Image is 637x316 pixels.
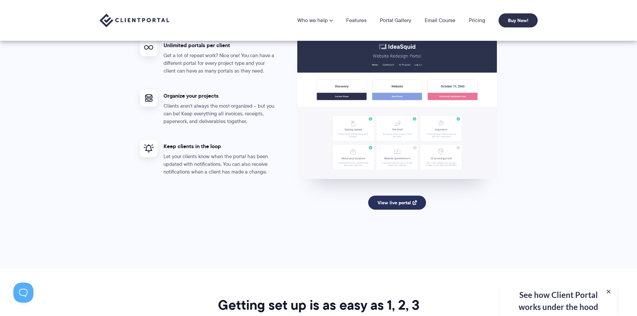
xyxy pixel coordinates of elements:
a: Portal Gallery [380,18,411,23]
p: Get a lot of repeat work? Nice one! You can have a different portal for every project type and yo... [164,52,277,75]
h4: Keep clients in the loop [164,143,277,150]
a: Email Course [425,18,455,23]
p: Let your clients know when the portal has been updated with notifications. You can also receive n... [164,153,277,176]
a: Buy Now! [499,13,538,27]
h4: Organize your projects [164,92,277,99]
a: View live portal [368,196,426,210]
h4: Unlimited portals per client [164,42,277,49]
a: Features [346,18,366,23]
iframe: Toggle Customer Support [13,283,33,303]
h2: Getting set up is as easy as 1, 2, 3 [216,297,421,313]
a: Who we help [297,18,333,23]
a: Pricing [469,18,485,23]
p: Clients aren't always the most organized – but you can be! Keep everything all invoices, receipts... [164,102,277,125]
